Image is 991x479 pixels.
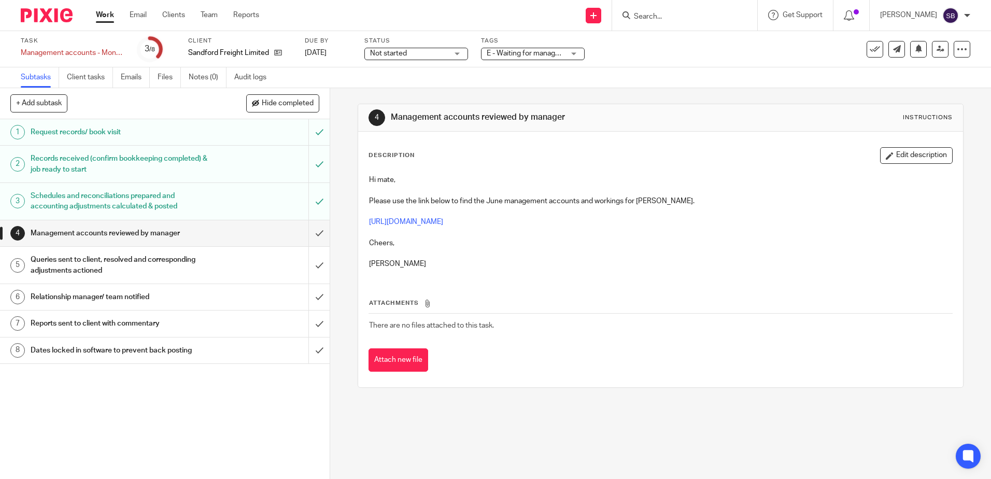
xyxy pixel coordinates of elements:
div: 4 [369,109,385,126]
a: Files [158,67,181,88]
button: Attach new file [369,348,428,372]
p: Sandford Freight Limited [188,48,269,58]
p: Hi mate, [369,175,952,185]
h1: Schedules and reconciliations prepared and accounting adjustments calculated & posted [31,188,209,215]
h1: Records received (confirm bookkeeping completed) & job ready to start [31,151,209,177]
label: Tags [481,37,585,45]
div: 1 [10,125,25,139]
h1: Relationship manager/ team notified [31,289,209,305]
p: Cheers, [369,238,952,248]
div: 8 [10,343,25,358]
a: Notes (0) [189,67,226,88]
span: There are no files attached to this task. [369,322,494,329]
img: svg%3E [942,7,959,24]
span: Get Support [783,11,823,19]
label: Status [364,37,468,45]
div: 3 [10,194,25,208]
a: Subtasks [21,67,59,88]
a: Reports [233,10,259,20]
h1: Request records/ book visit [31,124,209,140]
label: Client [188,37,292,45]
h1: Reports sent to client with commentary [31,316,209,331]
div: 4 [10,226,25,241]
span: Not started [370,50,407,57]
a: Audit logs [234,67,274,88]
a: Client tasks [67,67,113,88]
h1: Management accounts reviewed by manager [31,226,209,241]
a: Emails [121,67,150,88]
div: 3 [145,43,155,55]
span: E - Waiting for manager review/approval [487,50,614,57]
div: 6 [10,290,25,304]
label: Task [21,37,124,45]
div: 5 [10,258,25,273]
div: 7 [10,316,25,331]
button: Edit description [880,147,953,164]
div: Management accounts - Monthly [21,48,124,58]
span: Hide completed [262,100,314,108]
p: [PERSON_NAME] [369,259,952,269]
a: [URL][DOMAIN_NAME] [369,218,443,226]
span: Attachments [369,300,419,306]
label: Due by [305,37,351,45]
a: Email [130,10,147,20]
small: /8 [149,47,155,52]
h1: Management accounts reviewed by manager [391,112,683,123]
input: Search [633,12,726,22]
a: Work [96,10,114,20]
h1: Dates locked in software to prevent back posting [31,343,209,358]
span: [DATE] [305,49,327,57]
button: Hide completed [246,94,319,112]
h1: Queries sent to client, resolved and corresponding adjustments actioned [31,252,209,278]
img: Pixie [21,8,73,22]
p: [PERSON_NAME] [880,10,937,20]
button: + Add subtask [10,94,67,112]
a: Clients [162,10,185,20]
div: Instructions [903,114,953,122]
p: Please use the link below to find the June management accounts and workings for [PERSON_NAME]. [369,196,952,206]
div: 2 [10,157,25,172]
p: Description [369,151,415,160]
a: Team [201,10,218,20]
